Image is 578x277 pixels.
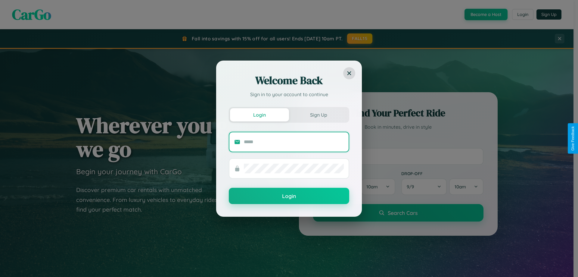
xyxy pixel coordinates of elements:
[229,73,349,88] h2: Welcome Back
[289,108,348,121] button: Sign Up
[230,108,289,121] button: Login
[229,91,349,98] p: Sign in to your account to continue
[571,126,575,151] div: Give Feedback
[229,188,349,204] button: Login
